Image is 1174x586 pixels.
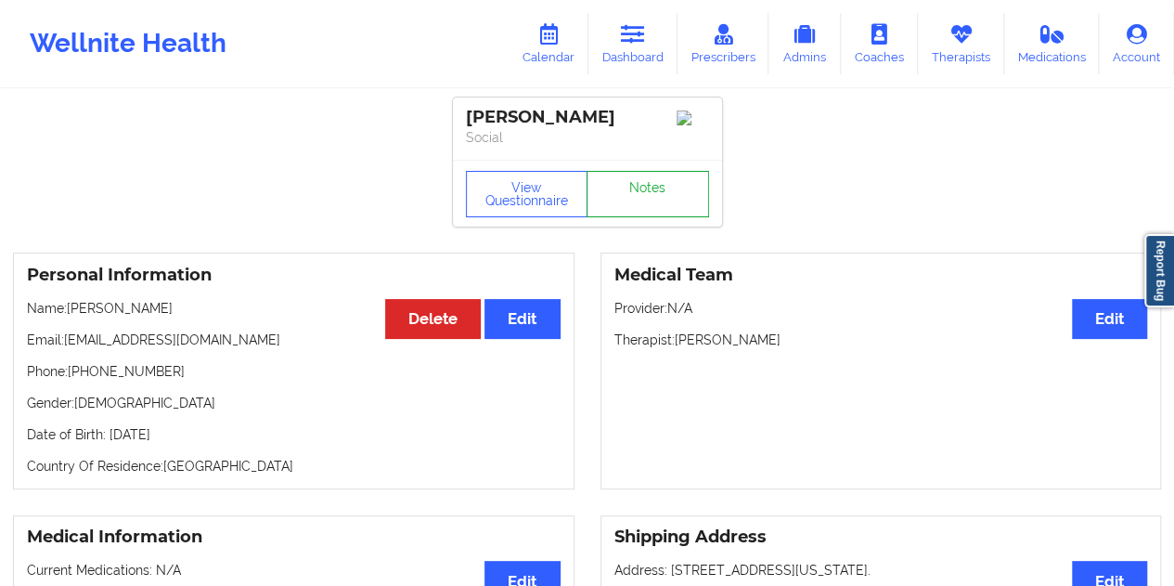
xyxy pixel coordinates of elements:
p: Name: [PERSON_NAME] [27,299,561,318]
button: Delete [385,299,481,339]
button: Edit [1072,299,1147,339]
p: Country Of Residence: [GEOGRAPHIC_DATA] [27,457,561,475]
a: Prescribers [677,13,769,74]
p: Date of Birth: [DATE] [27,425,561,444]
p: Provider: N/A [614,299,1148,318]
a: Dashboard [588,13,677,74]
h3: Shipping Address [614,527,1148,548]
a: Admins [768,13,841,74]
h3: Medical Team [614,265,1148,286]
div: [PERSON_NAME] [466,107,709,128]
button: View Questionnaire [466,171,588,217]
a: Account [1099,13,1174,74]
a: Coaches [841,13,918,74]
img: Image%2Fplaceholer-image.png [677,111,709,125]
p: Therapist: [PERSON_NAME] [614,331,1148,349]
p: Email: [EMAIL_ADDRESS][DOMAIN_NAME] [27,331,561,349]
h3: Personal Information [27,265,561,286]
a: Notes [587,171,709,217]
h3: Medical Information [27,527,561,548]
a: Calendar [509,13,588,74]
a: Therapists [918,13,1004,74]
button: Edit [484,299,560,339]
p: Gender: [DEMOGRAPHIC_DATA] [27,394,561,412]
a: Report Bug [1144,234,1174,307]
a: Medications [1004,13,1100,74]
p: Address: [STREET_ADDRESS][US_STATE]. [614,561,1148,579]
p: Phone: [PHONE_NUMBER] [27,362,561,381]
p: Current Medications: N/A [27,561,561,579]
p: Social [466,128,709,147]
